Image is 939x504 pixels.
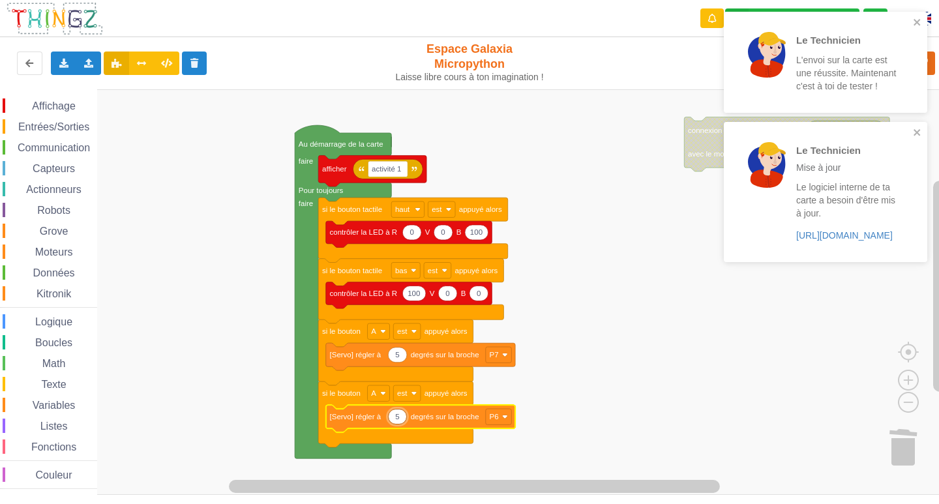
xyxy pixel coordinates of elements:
span: Grove [38,226,70,237]
text: si le bouton tactile [322,205,382,213]
text: si le bouton tactile [322,267,382,274]
text: 5 [395,351,399,359]
text: 0 [441,228,445,236]
p: Le logiciel interne de ta carte a besoin d'être mis à jour. [796,181,898,220]
span: Moteurs [33,246,75,258]
text: [Servo] régler à [330,351,381,359]
text: activité 1 [372,165,401,173]
text: contrôler la LED à R [330,289,398,297]
text: B [456,228,462,236]
text: afficher [322,165,347,173]
text: B [461,289,466,297]
text: 0 [445,289,449,297]
text: bas [395,267,408,274]
text: P7 [490,351,499,359]
span: Boucles [33,337,74,348]
text: V [430,289,435,297]
a: [URL][DOMAIN_NAME] [796,230,893,241]
span: Logique [33,316,74,327]
div: Laisse libre cours à ton imagination ! [390,72,550,83]
text: 100 [408,289,420,297]
text: 0 [477,289,481,297]
p: L'envoi sur la carte est une réussite. Maintenant c'est à toi de tester ! [796,53,898,93]
span: Texte [39,379,68,390]
div: Espace Galaxia Micropython [390,42,550,83]
text: est [397,389,408,397]
text: avec le mot de passe [688,150,759,158]
text: haut [395,205,410,213]
span: Communication [16,142,92,153]
span: Fonctions [29,441,78,452]
text: degrés sur la broche [411,351,479,359]
span: Affichage [30,100,77,111]
text: faire [299,157,313,165]
button: close [913,17,922,29]
text: appuyé alors [425,389,468,397]
text: est [397,327,408,335]
text: A [371,389,376,397]
span: Kitronik [35,288,73,299]
text: V [425,228,430,236]
span: Robots [35,205,72,216]
p: Mise à jour [796,161,898,174]
text: contrôler la LED à R [330,228,398,236]
text: degrés sur la broche [411,413,479,421]
text: appuyé alors [459,205,502,213]
span: Variables [31,400,78,411]
text: A [371,327,376,335]
text: appuyé alors [425,327,468,335]
text: est [432,205,442,213]
text: appuyé alors [455,267,498,274]
p: Le Technicien [796,33,898,47]
span: Couleur [34,469,74,481]
button: close [913,127,922,140]
text: est [428,267,438,274]
text: si le bouton [322,389,361,397]
text: connexion au point d'accès SSID [688,126,797,134]
text: 100 [470,228,483,236]
text: Au démarrage de la carte [299,140,383,148]
p: Le Technicien [796,143,898,157]
span: Données [31,267,77,278]
span: Listes [38,421,70,432]
img: thingz_logo.png [6,1,104,36]
text: [Servo] régler à [330,413,381,421]
div: Ta base fonctionne bien ! [725,8,859,29]
text: Pour toujours [299,186,344,194]
span: Entrées/Sorties [16,121,91,132]
span: Capteurs [31,163,77,174]
span: Actionneurs [24,184,83,195]
text: si le bouton [322,327,361,335]
span: Math [40,358,68,369]
text: P6 [490,413,499,421]
text: faire [299,200,313,207]
text: 0 [410,228,413,236]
